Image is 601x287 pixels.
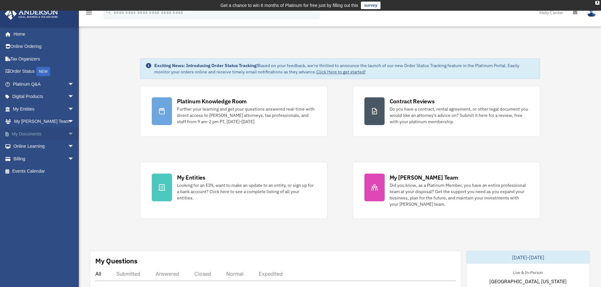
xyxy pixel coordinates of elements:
[587,8,596,17] img: User Pic
[177,174,205,181] div: My Entities
[3,8,60,20] img: Anderson Advisors Platinum Portal
[4,40,84,53] a: Online Ordering
[4,28,80,40] a: Home
[390,182,528,207] div: Did you know, as a Platinum Member, you have an entire professional team at your disposal? Get th...
[85,11,93,16] a: menu
[390,106,528,125] div: Do you have a contract, rental agreement, or other legal document you would like an attorney's ad...
[68,78,80,91] span: arrow_drop_down
[68,152,80,165] span: arrow_drop_down
[361,2,380,9] a: survey
[353,162,540,219] a: My [PERSON_NAME] Team Did you know, as a Platinum Member, you have an entire professional team at...
[68,115,80,128] span: arrow_drop_down
[140,162,327,219] a: My Entities Looking for an EIN, want to make an update to an entity, or sign up for a bank accoun...
[4,90,84,103] a: Digital Productsarrow_drop_down
[177,182,316,201] div: Looking for an EIN, want to make an update to an entity, or sign up for a bank account? Click her...
[177,106,316,125] div: Further your learning and get your questions answered real-time with direct access to [PERSON_NAM...
[4,103,84,115] a: My Entitiesarrow_drop_down
[95,256,138,266] div: My Questions
[194,271,211,277] div: Closed
[116,271,140,277] div: Submitted
[259,271,283,277] div: Expedited
[4,65,84,78] a: Order StatusNEW
[489,278,567,285] span: [GEOGRAPHIC_DATA], [US_STATE]
[4,115,84,128] a: My [PERSON_NAME] Teamarrow_drop_down
[508,269,548,275] div: Live & In-Person
[221,2,358,9] div: Get a chance to win 6 months of Platinum for free just by filling out this
[105,9,112,15] i: search
[390,174,458,181] div: My [PERSON_NAME] Team
[390,97,435,105] div: Contract Reviews
[4,165,84,178] a: Events Calendar
[68,103,80,116] span: arrow_drop_down
[4,128,84,140] a: My Documentsarrow_drop_down
[95,271,101,277] div: All
[595,1,599,5] div: close
[154,62,535,75] div: Based on your feedback, we're thrilled to announce the launch of our new Order Status Tracking fe...
[68,90,80,103] span: arrow_drop_down
[4,152,84,165] a: Billingarrow_drop_down
[4,53,84,65] a: Tax Organizers
[68,128,80,141] span: arrow_drop_down
[353,86,540,137] a: Contract Reviews Do you have a contract, rental agreement, or other legal document you would like...
[140,86,327,137] a: Platinum Knowledge Room Further your learning and get your questions answered real-time with dire...
[177,97,247,105] div: Platinum Knowledge Room
[68,140,80,153] span: arrow_drop_down
[4,78,84,90] a: Platinum Q&Aarrow_drop_down
[85,9,93,16] i: menu
[36,67,50,76] div: NEW
[467,251,590,264] div: [DATE]-[DATE]
[316,69,366,75] a: Click Here to get started!
[154,63,258,68] strong: Exciting News: Introducing Order Status Tracking!
[226,271,244,277] div: Normal
[156,271,179,277] div: Answered
[4,140,84,153] a: Online Learningarrow_drop_down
